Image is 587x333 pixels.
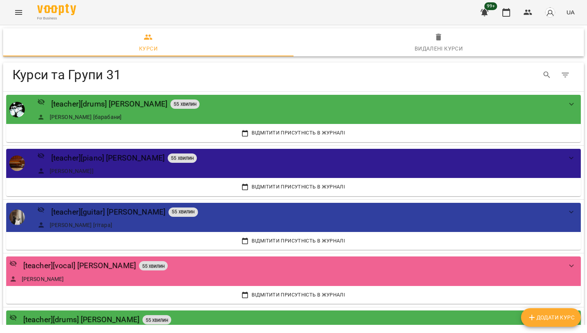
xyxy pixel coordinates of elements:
[51,98,167,110] a: [teacher][drums] [PERSON_NAME]
[23,314,139,326] a: [teacher][drums] [PERSON_NAME]
[415,44,463,53] div: Видалені курси
[37,16,76,21] span: For Business
[50,113,122,121] a: [PERSON_NAME] [барабани]
[11,291,576,299] span: Відмітити присутність в Журналі
[485,2,497,10] span: 99+
[23,260,136,272] a: [teacher][vocal] [PERSON_NAME]
[12,67,330,83] h4: Курси та Групи 31
[139,44,158,53] div: Курси
[563,5,578,19] button: UA
[51,206,166,218] a: [teacher][guitar] [PERSON_NAME]
[562,95,581,113] button: show more
[562,256,581,275] button: show more
[566,8,575,16] span: UA
[527,313,575,322] span: Додати Курс
[562,203,581,221] button: show more
[9,209,25,225] img: [teacher][guitar] Антон
[37,152,45,160] svg: Приватний урок
[22,275,64,283] a: [PERSON_NAME]
[50,167,94,175] a: [PERSON_NAME]]
[9,3,28,22] button: Menu
[9,102,25,117] img: [teacher][drums] Anastasia
[50,221,112,229] a: [PERSON_NAME] [гітара]
[521,308,581,327] button: Додати Курс
[9,235,578,247] button: Відмітити присутність в Журналі
[37,4,76,15] img: Voopty Logo
[538,66,556,84] button: Search
[168,155,197,162] span: 55 хвилин
[9,260,17,267] svg: Приватний урок
[9,127,578,139] button: Відмітити присутність в Журналі
[11,237,576,245] span: Відмітити присутність в Журналі
[139,263,168,269] span: 55 хвилин
[545,7,556,18] img: avatar_s.png
[168,208,198,215] span: 55 хвилин
[3,63,584,87] div: Table Toolbar
[142,317,171,323] span: 55 хвилин
[11,183,576,191] span: Відмітити присутність в Журналі
[37,98,45,106] svg: Приватний урок
[11,129,576,137] span: Відмітити присутність в Журналі
[562,149,581,167] button: show more
[9,181,578,193] button: Відмітити присутність в Журналі
[9,314,17,321] svg: Приватний урок
[51,152,165,164] a: [teacher][piano] [PERSON_NAME]
[9,289,578,301] button: Відмітити присутність в Журналі
[37,206,45,214] svg: Приватний урок
[9,155,25,171] img: [teacher][piano] Анна
[170,101,200,108] span: 55 хвилин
